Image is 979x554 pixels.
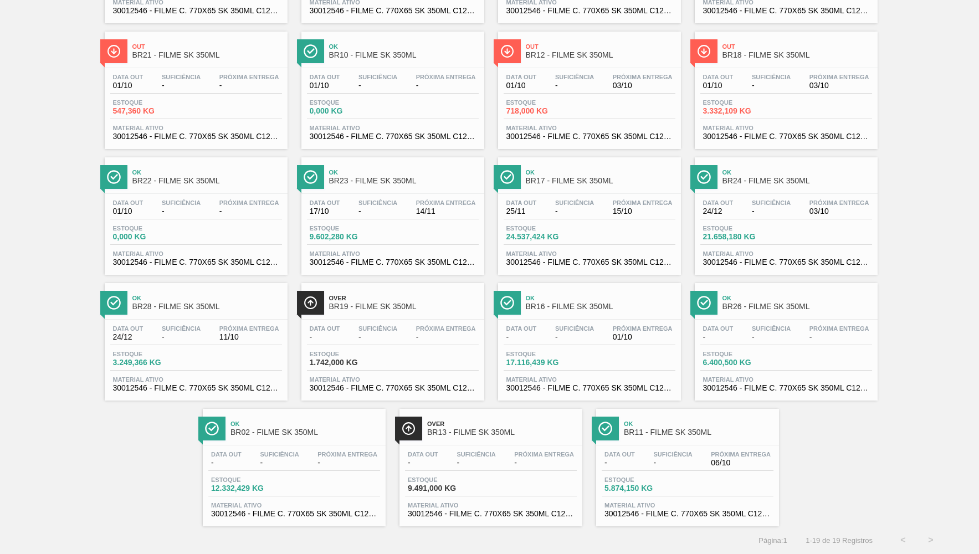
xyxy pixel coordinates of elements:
a: ÍconeOverBR13 - FILME SK 350MLData out-Suficiência-Próxima Entrega-Estoque9.491,000 KGMaterial at... [391,401,588,526]
span: Estoque [408,476,485,483]
span: BR22 - FILME SK 350ML [132,177,282,185]
span: Material ativo [113,376,279,383]
span: Suficiência [653,451,692,458]
span: Material ativo [113,125,279,131]
img: Ícone [500,170,514,184]
img: Ícone [205,422,219,435]
span: Out [722,43,872,50]
span: Material ativo [506,125,673,131]
span: Estoque [506,225,584,232]
span: Suficiência [358,325,397,332]
span: Próxima Entrega [219,325,279,332]
span: Próxima Entrega [711,451,771,458]
span: Suficiência [555,325,594,332]
span: 30012546 - FILME C. 770X65 SK 350ML C12 429 [703,7,869,15]
span: - [752,333,791,341]
span: Ok [722,295,872,301]
span: 30012546 - FILME C. 770X65 SK 350ML C12 429 [310,258,476,266]
span: Suficiência [162,74,201,80]
span: Suficiência [752,199,791,206]
span: 11/10 [219,333,279,341]
span: Suficiência [358,74,397,80]
span: 30012546 - FILME C. 770X65 SK 350ML C12 429 [703,384,869,392]
span: Próxima Entrega [809,325,869,332]
span: 0,000 KG [113,233,191,241]
span: 30012546 - FILME C. 770X65 SK 350ML C12 429 [506,258,673,266]
span: 01/10 [113,207,143,216]
span: Suficiência [358,199,397,206]
span: 03/10 [613,81,673,90]
span: 24/12 [703,207,734,216]
span: Out [132,43,282,50]
span: 30012546 - FILME C. 770X65 SK 350ML C12 429 [703,132,869,141]
span: Ok [132,169,282,176]
span: 30012546 - FILME C. 770X65 SK 350ML C12 429 [506,132,673,141]
span: 30012546 - FILME C. 770X65 SK 350ML C12 429 [310,384,476,392]
span: 30012546 - FILME C. 770X65 SK 350ML C12 429 [310,7,476,15]
span: 01/10 [506,81,537,90]
span: Suficiência [162,325,201,332]
span: Data out [113,74,143,80]
span: Estoque [211,476,289,483]
span: Próxima Entrega [613,325,673,332]
span: Material ativo [310,125,476,131]
span: BR21 - FILME SK 350ML [132,51,282,59]
span: Estoque [113,351,191,357]
span: 30012546 - FILME C. 770X65 SK 350ML C12 429 [604,510,771,518]
span: - [604,459,635,467]
span: Data out [310,325,340,332]
span: Ok [329,43,479,50]
span: 12.332,429 KG [211,484,289,493]
span: Material ativo [506,250,673,257]
span: Over [329,295,479,301]
img: Ícone [304,44,317,58]
span: Estoque [604,476,682,483]
span: Material ativo [113,250,279,257]
span: 30012546 - FILME C. 770X65 SK 350ML C12 429 [408,510,574,518]
span: Suficiência [555,199,594,206]
a: ÍconeOkBR02 - FILME SK 350MLData out-Suficiência-Próxima Entrega-Estoque12.332,429 KGMaterial ati... [194,401,391,526]
a: ÍconeOkBR24 - FILME SK 350MLData out24/12Suficiência-Próxima Entrega03/10Estoque21.658,180 KGMate... [686,149,883,275]
span: 15/10 [613,207,673,216]
span: Ok [624,420,773,427]
a: ÍconeOkBR10 - FILME SK 350MLData out01/10Suficiência-Próxima Entrega-Estoque0,000 KGMaterial ativ... [293,23,490,149]
span: Estoque [506,351,584,357]
img: Ícone [500,296,514,310]
a: ÍconeOkBR28 - FILME SK 350MLData out24/12Suficiência-Próxima Entrega11/10Estoque3.249,366 KGMater... [96,275,293,401]
span: 9.602,280 KG [310,233,387,241]
img: Ícone [304,296,317,310]
span: 01/10 [703,81,734,90]
span: 01/10 [613,333,673,341]
span: 5.874,150 KG [604,484,682,493]
span: 3.249,366 KG [113,358,191,367]
span: BR16 - FILME SK 350ML [526,302,675,311]
span: - [416,81,476,90]
img: Ícone [500,44,514,58]
span: Material ativo [703,125,869,131]
span: Material ativo [604,502,771,509]
span: - [809,333,869,341]
span: Ok [526,295,675,301]
span: Data out [703,199,734,206]
span: - [408,459,438,467]
span: Próxima Entrega [416,199,476,206]
span: Data out [113,325,143,332]
span: Página : 1 [758,536,787,545]
span: BR11 - FILME SK 350ML [624,428,773,437]
span: Suficiência [457,451,495,458]
span: 24.537,424 KG [506,233,584,241]
span: - [506,333,537,341]
span: - [358,333,397,341]
a: ÍconeOutBR18 - FILME SK 350MLData out01/10Suficiência-Próxima Entrega03/10Estoque3.332,109 KGMate... [686,23,883,149]
span: - [162,207,201,216]
span: - [752,207,791,216]
span: Data out [506,325,537,332]
span: Suficiência [752,325,791,332]
span: Estoque [506,99,584,106]
span: Data out [310,74,340,80]
span: 30012546 - FILME C. 770X65 SK 350ML C12 429 [211,510,377,518]
span: - [211,459,242,467]
span: Data out [113,199,143,206]
span: 30012546 - FILME C. 770X65 SK 350ML C12 429 [310,132,476,141]
span: 547,360 KG [113,107,191,115]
